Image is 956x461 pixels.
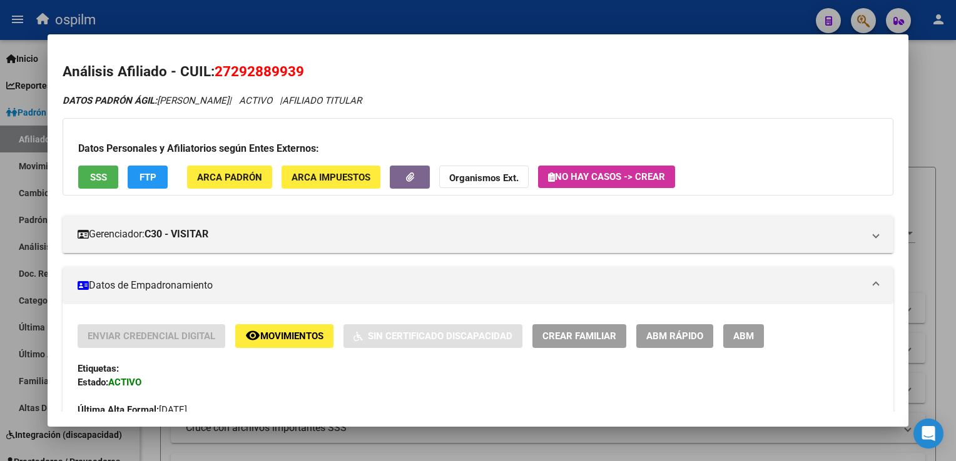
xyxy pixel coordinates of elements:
div: Open Intercom Messenger [913,419,943,449]
strong: DATOS PADRÓN ÁGIL: [63,95,157,106]
strong: Última Alta Formal: [78,404,159,415]
button: ARCA Impuestos [282,166,380,189]
span: No hay casos -> Crear [548,171,665,182]
strong: Estado: [78,377,108,388]
span: Sin Certificado Discapacidad [368,331,512,342]
span: Crear Familiar [542,331,616,342]
button: Enviar Credencial Digital [78,324,225,347]
mat-expansion-panel-header: Gerenciador:C30 - VISITAR [63,216,893,253]
button: Movimientos [235,324,333,347]
span: Movimientos [260,331,323,342]
span: ARCA Impuestos [292,172,370,183]
span: Enviar Credencial Digital [88,331,215,342]
button: Organismos Ext. [439,166,529,189]
span: FTP [140,172,156,183]
i: | ACTIVO | [63,95,362,106]
button: ABM Rápido [636,324,713,347]
button: Crear Familiar [532,324,626,347]
button: ABM [723,324,764,347]
mat-panel-title: Gerenciador: [78,227,863,242]
button: ARCA Padrón [187,166,272,189]
button: SSS [78,166,118,189]
span: 27292889939 [215,63,304,79]
strong: C30 - VISITAR [145,227,208,242]
strong: ACTIVO [108,377,141,388]
span: [DATE] [78,404,187,415]
span: [PERSON_NAME] [63,95,229,106]
span: ABM [733,331,754,342]
span: ARCA Padrón [197,172,262,183]
mat-expansion-panel-header: Datos de Empadronamiento [63,267,893,304]
strong: Organismos Ext. [449,172,519,184]
h3: Datos Personales y Afiliatorios según Entes Externos: [78,141,877,156]
button: Sin Certificado Discapacidad [343,324,522,347]
mat-icon: remove_red_eye [245,328,260,343]
h2: Análisis Afiliado - CUIL: [63,61,893,82]
span: SSS [90,172,107,183]
mat-panel-title: Datos de Empadronamiento [78,278,863,293]
button: FTP [128,166,168,189]
span: AFILIADO TITULAR [282,95,362,106]
button: No hay casos -> Crear [538,166,675,188]
strong: Etiquetas: [78,363,119,374]
span: ABM Rápido [646,331,703,342]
